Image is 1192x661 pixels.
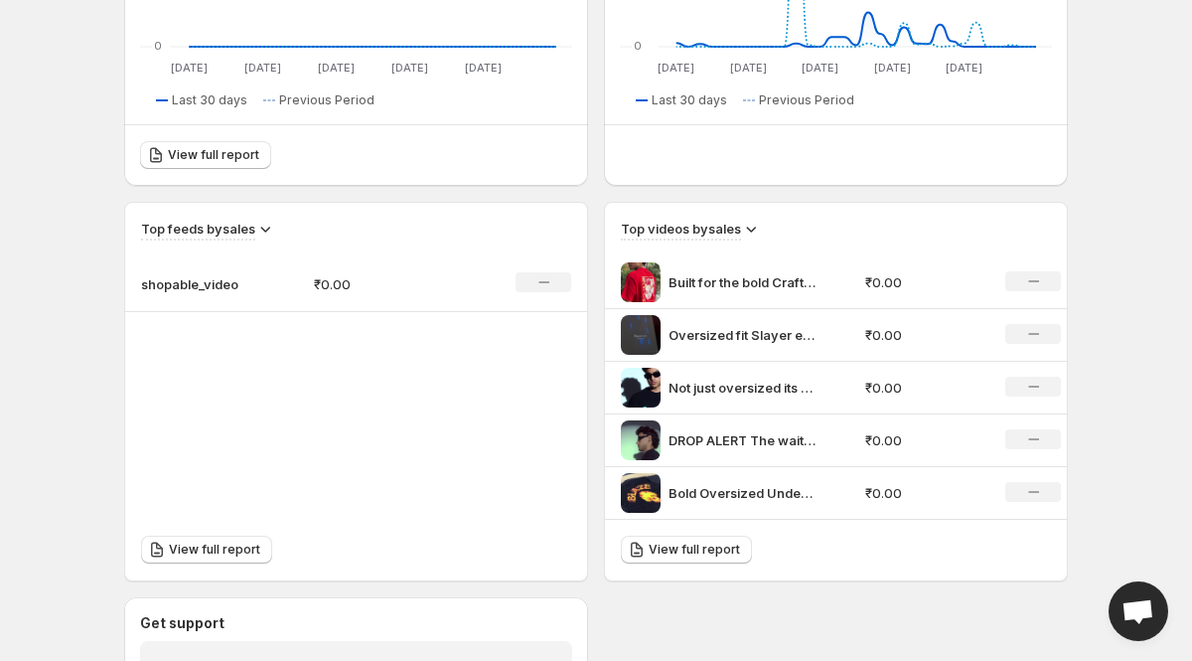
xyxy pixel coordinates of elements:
img: Not just oversized its overthought Drop into the drift [621,368,661,408]
text: [DATE] [658,61,694,75]
p: ₹0.00 [865,272,982,292]
h3: Top videos by sales [621,219,741,239]
img: DROP ALERT The waits over Baggymonk just landed heavy Drip that speaks loud fits that dont follow... [621,420,661,460]
p: ₹0.00 [865,325,982,345]
img: Oversized fit Slayer energy Rock the streets like a Hashira TANJIRO KAMADO TEE now live At Baggymonk [621,315,661,355]
span: Previous Period [279,92,374,108]
text: [DATE] [946,61,982,75]
a: View full report [621,536,752,564]
p: DROP ALERT The waits over [PERSON_NAME] just landed heavy Drip that speaks loud fits that dont fo... [669,430,818,450]
span: View full report [168,147,259,163]
a: View full report [141,536,272,564]
span: Last 30 days [652,92,727,108]
p: Built for the bold Crafted to stand out Not just a print its a statement Oversized Heavyweight Un... [669,272,818,292]
p: ₹0.00 [865,378,982,398]
img: Built for the bold Crafted to stand out Not just a print its a statement Oversized Heavyweight Un... [621,262,661,302]
span: Last 30 days [172,92,247,108]
text: [DATE] [244,61,281,75]
text: 0 [634,39,642,53]
text: [DATE] [391,61,428,75]
p: Bold Oversized Undeniably You This isnt just streetwear its a whole statement BaggyMonk drops are... [669,483,818,503]
text: [DATE] [318,61,355,75]
a: Open chat [1109,581,1168,641]
text: [DATE] [874,61,911,75]
span: View full report [649,542,740,558]
h3: Top feeds by sales [141,219,255,239]
span: Previous Period [759,92,854,108]
h3: Get support [140,613,224,633]
p: shopable_video [141,274,240,294]
p: ₹0.00 [865,430,982,450]
text: [DATE] [465,61,502,75]
p: Not just oversized its overthought Drop into the drift [669,378,818,398]
p: ₹0.00 [865,483,982,503]
text: [DATE] [802,61,838,75]
text: 0 [154,39,162,53]
span: View full report [169,542,260,558]
text: [DATE] [730,61,767,75]
img: Bold Oversized Undeniably You This isnt just streetwear its a whole statement BaggyMonk drops are... [621,473,661,513]
text: [DATE] [171,61,208,75]
p: Oversized fit Slayer energy Rock the streets like a [GEOGRAPHIC_DATA] [PERSON_NAME] TEE now live ... [669,325,818,345]
a: View full report [140,141,271,169]
p: ₹0.00 [314,274,455,294]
